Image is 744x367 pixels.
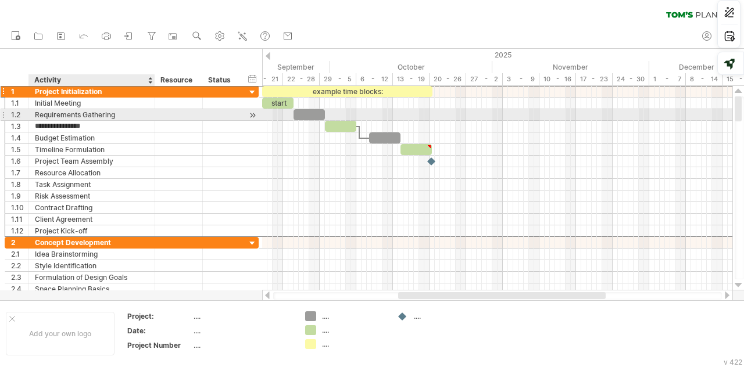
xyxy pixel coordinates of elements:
div: Contract Drafting [35,202,149,213]
div: 24 - 30 [613,73,649,85]
div: 1.3 [11,121,28,132]
div: Risk Assessment [35,190,149,202]
div: 6 - 12 [356,73,393,85]
div: 1.4 [11,132,28,143]
div: 8 - 14 [686,73,722,85]
div: 27 - 2 [466,73,503,85]
div: 13 - 19 [393,73,430,85]
div: Client Agreement [35,214,149,225]
div: 1 - 7 [649,73,686,85]
div: Project: [127,311,191,321]
div: 1.11 [11,214,28,225]
div: 1.5 [11,144,28,155]
div: Style Identification [35,260,149,271]
div: 3 - 9 [503,73,539,85]
div: Formulation of Design Goals [35,272,149,283]
div: Space Planning Basics [35,283,149,294]
div: 1.1 [11,98,28,109]
div: 1.9 [11,190,28,202]
div: Project Initialization [35,86,149,97]
div: Budget Estimation [35,132,149,143]
div: scroll to activity [247,109,258,121]
div: 15 - 21 [246,73,283,85]
div: 22 - 28 [283,73,320,85]
div: .... [322,339,385,349]
div: 2.1 [11,249,28,260]
div: November 2025 [492,61,649,73]
div: example time blocks: [262,86,432,97]
div: .... [414,311,477,321]
div: Date: [127,326,191,336]
div: 29 - 5 [320,73,356,85]
div: 1 [11,86,28,97]
div: .... [322,325,385,335]
div: 1.7 [11,167,28,178]
div: 1.2 [11,109,28,120]
div: Resource Allocation [35,167,149,178]
div: 20 - 26 [430,73,466,85]
div: 2.3 [11,272,28,283]
div: Add your own logo [6,312,115,355]
div: Task Assignment [35,179,149,190]
div: Project Number [127,340,191,350]
div: Status [208,74,234,86]
div: 10 - 16 [539,73,576,85]
div: 1.6 [11,156,28,167]
div: Initial Meeting [35,98,149,109]
div: .... [194,311,291,321]
div: October 2025 [330,61,492,73]
div: Resource [160,74,196,86]
div: 2.4 [11,283,28,294]
div: Activity [34,74,148,86]
div: Requirements Gathering [35,109,149,120]
div: Timeline Formulation [35,144,149,155]
div: .... [322,311,385,321]
div: 2 [11,237,28,248]
div: 1.12 [11,225,28,236]
div: 1.8 [11,179,28,190]
div: Project Kick-off [35,225,149,236]
div: .... [194,326,291,336]
div: Project Team Assembly [35,156,149,167]
div: start [262,98,294,109]
div: 2.2 [11,260,28,271]
div: .... [194,340,291,350]
div: Concept Development [35,237,149,248]
div: 17 - 23 [576,73,613,85]
div: 1.10 [11,202,28,213]
div: Idea Brainstorming [35,249,149,260]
